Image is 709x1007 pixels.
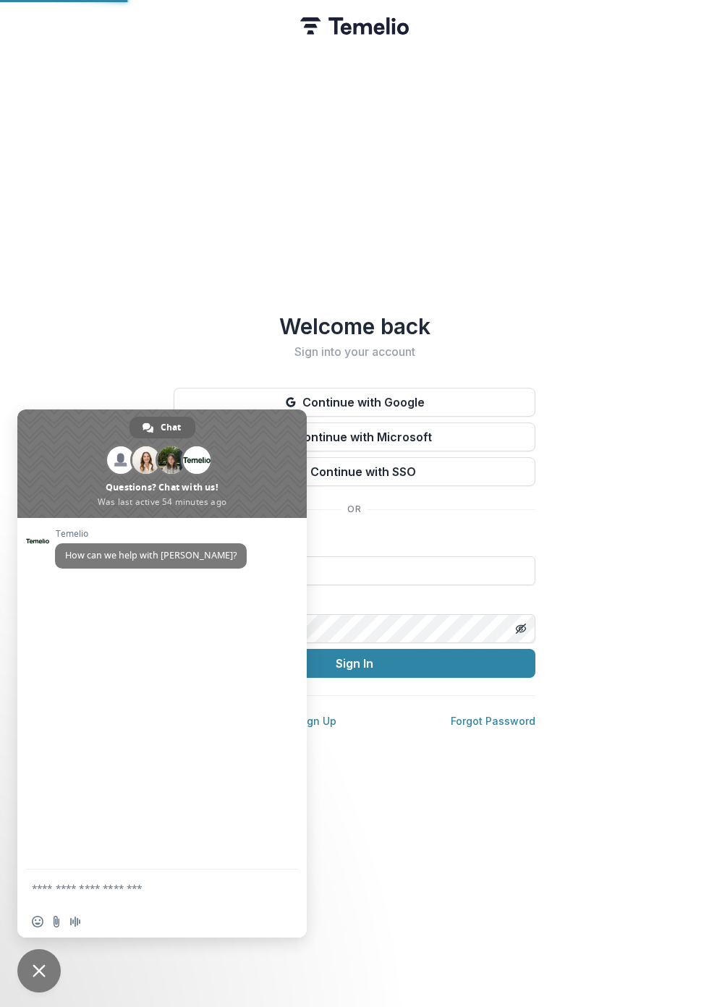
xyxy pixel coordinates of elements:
button: Sign In [174,649,535,678]
div: Close chat [17,949,61,993]
h2: Sign into your account [174,345,535,359]
span: Send a file [51,916,62,927]
button: Continue with SSO [174,457,535,486]
div: Chat [130,417,195,438]
span: Audio message [69,916,81,927]
span: Temelio [55,529,247,539]
span: How can we help with [PERSON_NAME]? [65,549,237,561]
label: Email [174,533,527,551]
a: Forgot Password [451,715,535,727]
textarea: Compose your message... [32,882,260,895]
h1: Welcome back [174,313,535,339]
button: Toggle password visibility [509,617,532,640]
img: Temelio [300,17,409,35]
a: Sign Up [297,715,336,727]
button: Continue with Google [174,388,535,417]
span: Chat [161,417,181,438]
span: Insert an emoji [32,916,43,927]
label: Password [174,591,527,608]
button: Continue with Microsoft [174,422,535,451]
